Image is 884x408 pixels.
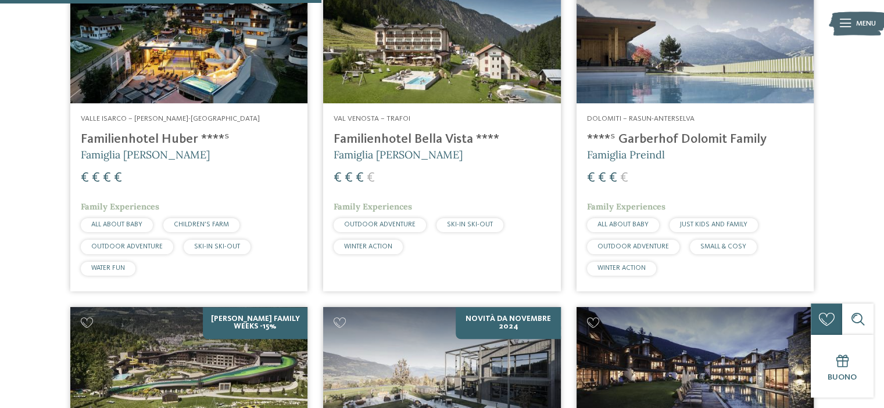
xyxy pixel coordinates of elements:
[597,243,669,250] span: OUTDOOR ADVENTURE
[334,148,463,161] span: Famiglia [PERSON_NAME]
[598,171,606,185] span: €
[334,132,550,147] h4: Familienhotel Bella Vista ****
[587,132,803,147] h4: ****ˢ Garberhof Dolomit Family
[114,171,122,185] span: €
[194,243,240,250] span: SKI-IN SKI-OUT
[587,201,665,212] span: Family Experiences
[92,171,100,185] span: €
[81,148,210,161] span: Famiglia [PERSON_NAME]
[174,221,229,228] span: CHILDREN’S FARM
[344,221,416,228] span: OUTDOOR ADVENTURE
[680,221,747,228] span: JUST KIDS AND FAMILY
[334,201,412,212] span: Family Experiences
[597,221,649,228] span: ALL ABOUT BABY
[334,171,342,185] span: €
[597,265,646,272] span: WINTER ACTION
[81,171,89,185] span: €
[587,115,695,122] span: Dolomiti – Rasun-Anterselva
[345,171,353,185] span: €
[91,265,125,272] span: WATER FUN
[447,221,493,228] span: SKI-IN SKI-OUT
[81,201,159,212] span: Family Experiences
[344,243,392,250] span: WINTER ACTION
[828,373,857,381] span: Buono
[81,115,260,122] span: Valle Isarco – [PERSON_NAME]-[GEOGRAPHIC_DATA]
[103,171,111,185] span: €
[367,171,375,185] span: €
[91,243,163,250] span: OUTDOOR ADVENTURE
[587,148,665,161] span: Famiglia Preindl
[91,221,142,228] span: ALL ABOUT BABY
[811,335,874,398] a: Buono
[700,243,746,250] span: SMALL & COSY
[609,171,617,185] span: €
[587,171,595,185] span: €
[334,115,410,122] span: Val Venosta – Trafoi
[356,171,364,185] span: €
[81,132,297,147] h4: Familienhotel Huber ****ˢ
[620,171,628,185] span: €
